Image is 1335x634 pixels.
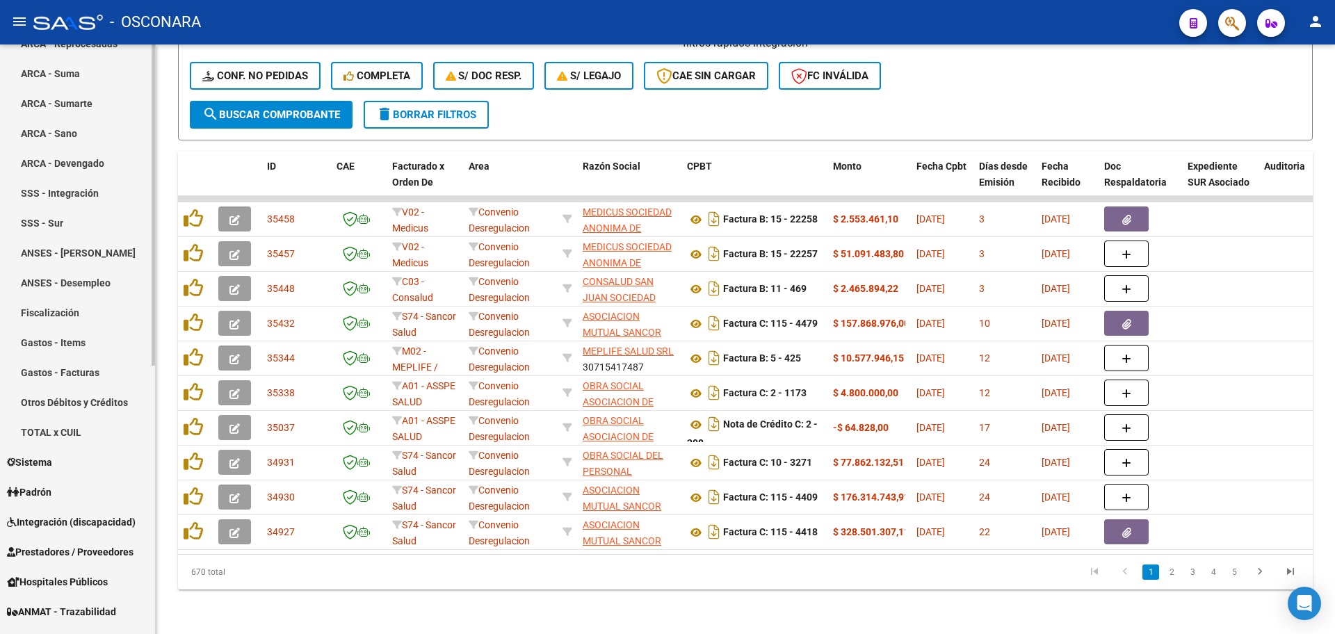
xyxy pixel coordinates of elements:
span: OBRA SOCIAL DEL PERSONAL ASOCIADO A ASOCIACION MUTUAL SANCOR [583,450,663,524]
span: Integración (discapacidad) [7,514,136,530]
span: 34930 [267,491,295,503]
i: Descargar documento [705,413,723,435]
button: S/ Doc Resp. [433,62,535,90]
span: S74 - Sancor Salud [392,450,456,477]
span: [DATE] [1042,283,1070,294]
span: [DATE] [1042,213,1070,225]
a: go to previous page [1112,564,1138,580]
span: Completa [343,70,410,82]
span: [DATE] [916,248,945,259]
mat-icon: delete [376,106,393,122]
span: 3 [979,248,985,259]
span: 35458 [267,213,295,225]
span: [DATE] [916,491,945,503]
span: Convenio Desregulacion [469,346,530,373]
i: Descargar documento [705,208,723,230]
div: 30707211306 [583,378,676,407]
span: C03 - Consalud [392,276,433,303]
span: - OSCONARA [110,7,201,38]
div: 30546771314 [583,204,676,234]
button: CAE SIN CARGAR [644,62,768,90]
button: Buscar Comprobante [190,101,353,129]
strong: $ 51.091.483,80 [833,248,904,259]
span: Fecha Recibido [1042,161,1081,188]
span: S/ Doc Resp. [446,70,522,82]
datatable-header-cell: Area [463,152,557,213]
span: [DATE] [1042,457,1070,468]
span: A01 - ASSPE SALUD [392,415,455,442]
span: Convenio Desregulacion [469,380,530,407]
datatable-header-cell: Doc Respaldatoria [1099,152,1182,213]
strong: $ 176.314.743,91 [833,491,909,503]
span: Convenio Desregulacion [469,311,530,338]
strong: Factura B: 15 - 22258 [723,214,818,225]
span: ASOCIACION MUTUAL SANCOR SALUD [583,311,661,354]
span: OBRA SOCIAL ASOCIACION DE SERVICIOS PARA EMPRESARIOS Y PERSONALDE DIRECCION DE EMPRESAS DEL COMER... [583,380,670,565]
span: ID [267,161,276,172]
strong: Factura C: 10 - 3271 [723,457,812,469]
strong: $ 77.862.132,51 [833,457,904,468]
span: FC Inválida [791,70,868,82]
button: Borrar Filtros [364,101,489,129]
strong: $ 2.553.461,10 [833,213,898,225]
span: 3 [979,283,985,294]
datatable-header-cell: Monto [827,152,911,213]
strong: Factura C: 115 - 4479 [723,318,818,330]
datatable-header-cell: ID [261,152,331,213]
span: Convenio Desregulacion [469,241,530,268]
i: Descargar documento [705,243,723,265]
strong: Factura B: 15 - 22257 [723,249,818,260]
span: 35338 [267,387,295,398]
span: 3 [979,213,985,225]
a: 1 [1142,564,1159,580]
strong: $ 4.800.000,00 [833,387,898,398]
div: 30590354798 [583,482,676,512]
span: Doc Respaldatoria [1104,161,1167,188]
strong: $ 10.577.946,15 [833,352,904,364]
span: Convenio Desregulacion [469,450,530,477]
li: page 2 [1161,560,1182,584]
span: [DATE] [1042,387,1070,398]
i: Descargar documento [705,521,723,543]
span: Padrón [7,485,51,500]
datatable-header-cell: CPBT [681,152,827,213]
span: [DATE] [916,213,945,225]
span: 12 [979,387,990,398]
span: [DATE] [1042,352,1070,364]
a: 3 [1184,564,1201,580]
span: Expediente SUR Asociado [1188,161,1249,188]
span: CPBT [687,161,712,172]
li: page 5 [1224,560,1245,584]
datatable-header-cell: Auditoria [1259,152,1325,213]
strong: $ 2.465.894,22 [833,283,898,294]
span: Monto [833,161,861,172]
span: 10 [979,318,990,329]
i: Descargar documento [705,312,723,334]
span: CAE SIN CARGAR [656,70,756,82]
i: Descargar documento [705,382,723,404]
span: ANMAT - Trazabilidad [7,604,116,619]
span: Sistema [7,455,52,470]
mat-icon: person [1307,13,1324,30]
span: V02 - Medicus [392,206,428,234]
strong: Factura B: 11 - 469 [723,284,807,295]
span: CONSALUD SAN JUAN SOCIEDAD ANONIMA [583,276,656,319]
span: 12 [979,352,990,364]
span: [DATE] [916,318,945,329]
span: 34927 [267,526,295,537]
span: Auditoria [1264,161,1305,172]
strong: Factura C: 115 - 4409 [723,492,818,503]
datatable-header-cell: CAE [331,152,387,213]
button: Conf. no pedidas [190,62,321,90]
strong: -$ 64.828,00 [833,422,889,433]
span: 35037 [267,422,295,433]
span: Borrar Filtros [376,108,476,121]
span: A01 - ASSPE SALUD [392,380,455,407]
span: Convenio Desregulacion [469,276,530,303]
div: 30715417487 [583,343,676,373]
span: 17 [979,422,990,433]
span: 24 [979,491,990,503]
li: page 1 [1140,560,1161,584]
span: ASOCIACION MUTUAL SANCOR SALUD [583,485,661,528]
mat-icon: search [202,106,219,122]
